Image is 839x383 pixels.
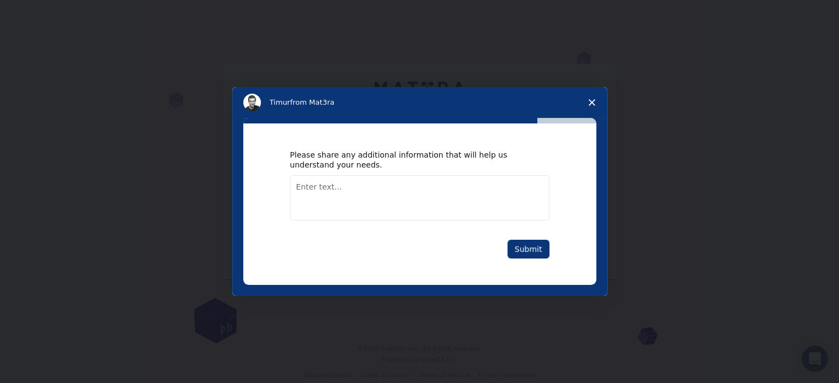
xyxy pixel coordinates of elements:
img: Profile image for Timur [243,94,261,111]
textarea: Enter text... [290,175,549,220]
span: Timur [270,98,290,106]
span: from Mat3ra [290,98,334,106]
div: Please share any additional information that will help us understand your needs. [290,150,533,170]
button: Submit [507,240,549,258]
span: Close survey [576,87,607,118]
span: Поддержка [18,8,78,18]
